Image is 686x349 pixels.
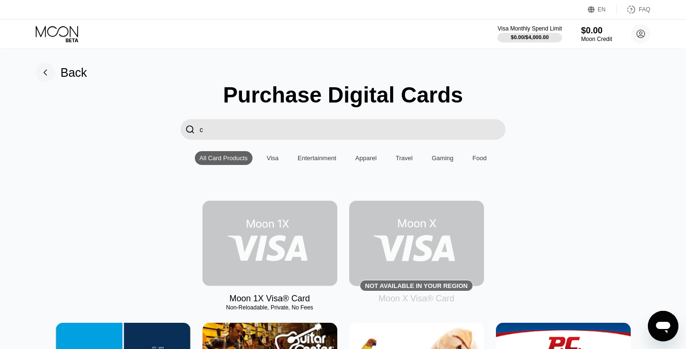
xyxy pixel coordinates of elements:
[617,5,650,14] div: FAQ
[511,34,549,40] div: $0.00 / $4,000.00
[229,294,310,304] div: Moon 1X Visa® Card
[639,6,650,13] div: FAQ
[365,282,467,289] div: Not available in your region
[468,151,492,165] div: Food
[378,294,454,304] div: Moon X Visa® Card
[267,154,279,162] div: Visa
[200,119,505,140] input: Search card products
[588,5,617,14] div: EN
[61,66,87,80] div: Back
[223,82,463,108] div: Purchase Digital Cards
[185,124,195,135] div: 
[351,151,382,165] div: Apparel
[349,201,484,286] div: Not available in your region
[298,154,336,162] div: Entertainment
[497,25,562,32] div: Visa Monthly Spend Limit
[432,154,454,162] div: Gaming
[581,26,612,42] div: $0.00Moon Credit
[195,151,252,165] div: All Card Products
[355,154,377,162] div: Apparel
[262,151,283,165] div: Visa
[391,151,418,165] div: Travel
[202,304,337,311] div: Non-Reloadable, Private, No Fees
[181,119,200,140] div: 
[36,63,87,82] div: Back
[427,151,458,165] div: Gaming
[581,36,612,42] div: Moon Credit
[473,154,487,162] div: Food
[497,25,562,42] div: Visa Monthly Spend Limit$0.00/$4,000.00
[648,311,678,341] iframe: Button to launch messaging window
[200,154,248,162] div: All Card Products
[396,154,413,162] div: Travel
[598,6,606,13] div: EN
[581,26,612,36] div: $0.00
[293,151,341,165] div: Entertainment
